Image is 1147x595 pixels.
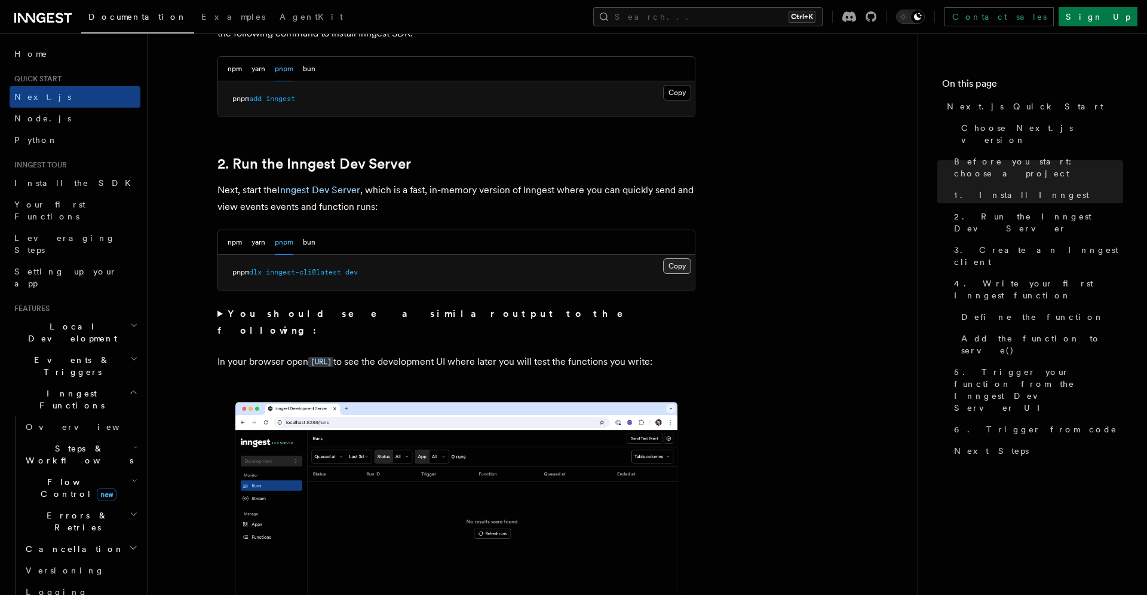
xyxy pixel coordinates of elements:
span: Setting up your app [14,267,117,288]
h4: On this page [942,77,1123,96]
a: 2. Run the Inngest Dev Server [949,206,1123,239]
a: Choose Next.js version [956,117,1123,151]
a: Contact sales [944,7,1054,26]
span: Documentation [88,12,187,22]
span: Add the function to serve() [961,332,1123,356]
button: npm [228,57,242,81]
span: dlx [249,268,262,276]
button: Copy [663,85,691,100]
button: Toggle dark mode [896,10,925,24]
a: 4. Write your first Inngest function [949,273,1123,306]
a: Before you start: choose a project [949,151,1123,184]
span: Install the SDK [14,178,138,188]
a: Your first Functions [10,194,140,227]
span: Flow Control [21,476,131,500]
span: Local Development [10,321,130,344]
button: bun [303,230,315,255]
span: Choose Next.js version [961,122,1123,146]
span: Versioning [26,566,105,575]
span: 5. Trigger your function from the Inngest Dev Server UI [954,366,1123,414]
span: Before you start: choose a project [954,155,1123,179]
span: AgentKit [280,12,343,22]
span: Python [14,135,58,145]
a: Home [10,43,140,65]
span: Leveraging Steps [14,233,115,255]
span: Overview [26,422,149,432]
span: Next Steps [954,445,1029,457]
a: Setting up your app [10,261,140,294]
span: Your first Functions [14,200,85,221]
a: 1. Install Inngest [949,184,1123,206]
span: inngest-cli@latest [266,268,341,276]
span: new [97,488,116,501]
a: 2. Run the Inngest Dev Server [217,155,411,172]
span: Inngest tour [10,160,67,170]
a: Next.js [10,86,140,108]
button: Copy [663,258,691,274]
span: 4. Write your first Inngest function [954,277,1123,301]
button: Events & Triggers [10,349,140,383]
button: yarn [252,57,265,81]
a: [URL] [308,356,333,367]
span: Features [10,304,50,313]
button: bun [303,57,315,81]
span: Next.js Quick Start [947,100,1103,112]
span: Home [14,48,48,60]
span: pnpm [232,268,249,276]
button: pnpm [275,57,293,81]
kbd: Ctrl+K [789,11,815,23]
a: Add the function to serve() [956,328,1123,361]
a: 3. Create an Inngest client [949,239,1123,273]
a: 6. Trigger from code [949,419,1123,440]
span: 2. Run the Inngest Dev Server [954,210,1123,234]
button: Search...Ctrl+K [593,7,823,26]
span: 3. Create an Inngest client [954,244,1123,268]
p: In your browser open to see the development UI where later you will test the functions you write: [217,353,695,371]
span: Examples [201,12,265,22]
a: Install the SDK [10,172,140,194]
span: add [249,94,262,103]
span: 1. Install Inngest [954,189,1089,201]
a: Node.js [10,108,140,129]
span: dev [345,268,358,276]
p: Next, start the , which is a fast, in-memory version of Inngest where you can quickly send and vi... [217,182,695,215]
a: Overview [21,416,140,438]
a: Python [10,129,140,151]
a: Versioning [21,560,140,581]
button: Errors & Retries [21,505,140,538]
span: inngest [266,94,295,103]
code: [URL] [308,357,333,367]
span: Define the function [961,311,1104,323]
button: yarn [252,230,265,255]
button: Steps & Workflows [21,438,140,471]
span: Node.js [14,114,71,123]
span: Steps & Workflows [21,443,133,466]
span: Events & Triggers [10,354,130,378]
a: Next Steps [949,440,1123,462]
button: pnpm [275,230,293,255]
button: npm [228,230,242,255]
button: Inngest Functions [10,383,140,416]
a: Inngest Dev Server [277,184,360,196]
button: Flow Controlnew [21,471,140,505]
button: Local Development [10,316,140,349]
a: Examples [194,4,272,32]
summary: You should see a similar output to the following: [217,306,695,339]
a: 5. Trigger your function from the Inngest Dev Server UI [949,361,1123,419]
a: AgentKit [272,4,350,32]
strong: You should see a similar output to the following: [217,308,640,336]
span: pnpm [232,94,249,103]
span: Quick start [10,74,62,84]
a: Documentation [81,4,194,33]
a: Define the function [956,306,1123,328]
a: Sign Up [1059,7,1137,26]
span: Inngest Functions [10,387,129,411]
button: Cancellation [21,538,140,560]
span: Next.js [14,92,71,102]
a: Next.js Quick Start [942,96,1123,117]
a: Leveraging Steps [10,227,140,261]
span: 6. Trigger from code [954,423,1117,435]
span: Errors & Retries [21,509,130,533]
span: Cancellation [21,543,124,555]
